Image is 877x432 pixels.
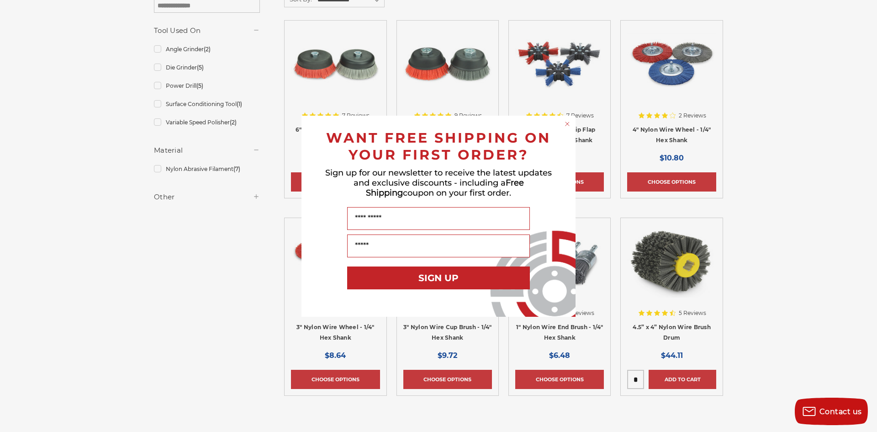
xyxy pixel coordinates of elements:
[366,178,524,198] span: Free Shipping
[325,168,552,198] span: Sign up for our newsletter to receive the latest updates and exclusive discounts - including a co...
[326,129,551,163] span: WANT FREE SHIPPING ON YOUR FIRST ORDER?
[819,407,862,416] span: Contact us
[347,267,530,289] button: SIGN UP
[563,119,572,128] button: Close dialog
[795,398,868,425] button: Contact us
